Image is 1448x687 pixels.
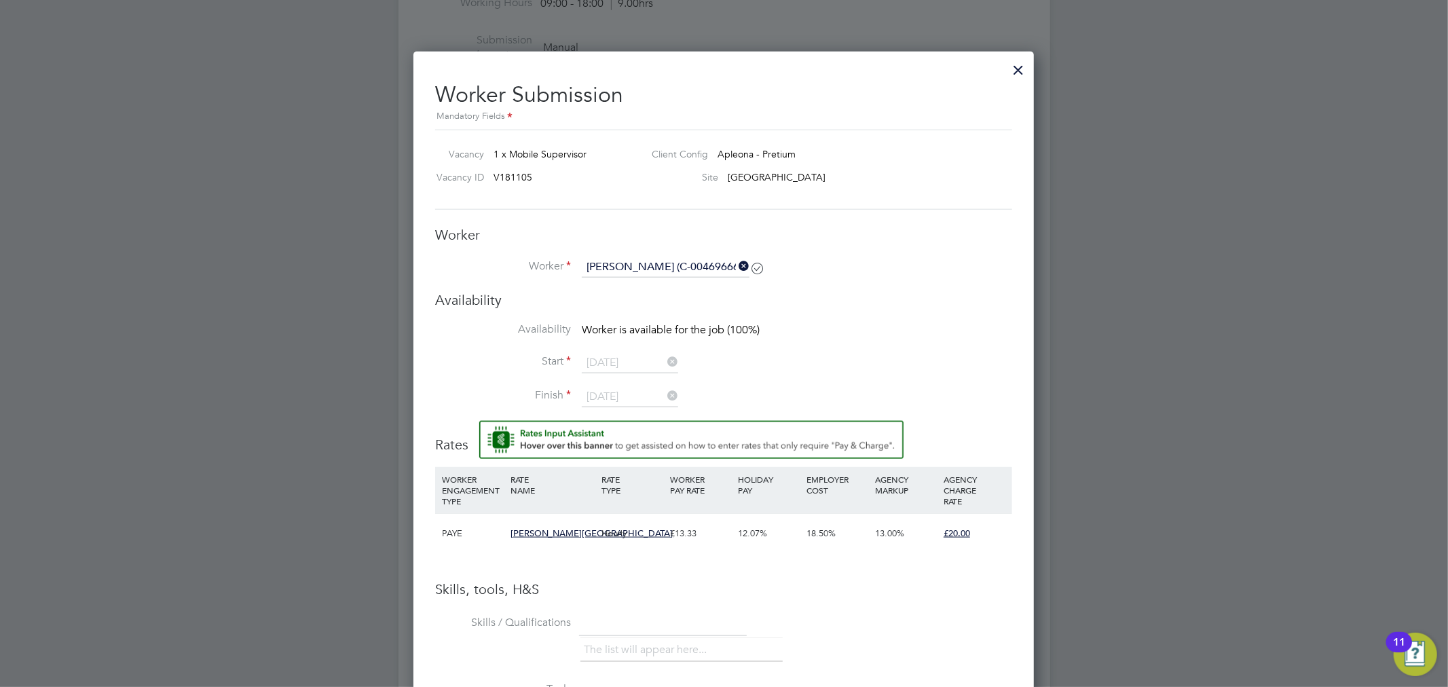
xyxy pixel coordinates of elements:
span: £20.00 [944,527,970,539]
label: Start [435,354,571,369]
div: WORKER PAY RATE [667,467,735,502]
h2: Worker Submission [435,71,1012,124]
span: [GEOGRAPHIC_DATA] [728,171,826,183]
div: RATE NAME [507,467,598,502]
span: 13.00% [875,527,904,539]
h3: Availability [435,291,1012,309]
span: Worker is available for the job (100%) [582,323,760,337]
span: Apleona - Pretium [718,148,796,160]
span: [PERSON_NAME][GEOGRAPHIC_DATA] [510,527,673,539]
label: Vacancy [430,148,484,160]
h3: Worker [435,226,1012,244]
input: Select one [582,387,678,407]
button: Open Resource Center, 11 new notifications [1394,633,1437,676]
label: Site [642,171,719,183]
div: WORKER ENGAGEMENT TYPE [439,467,507,513]
div: AGENCY MARKUP [872,467,940,502]
label: Availability [435,322,571,337]
h3: Rates [435,421,1012,453]
label: Client Config [642,148,709,160]
div: 11 [1393,642,1405,660]
div: AGENCY CHARGE RATE [940,467,1009,513]
label: Finish [435,388,571,403]
div: Hourly [598,514,667,553]
button: Rate Assistant [479,421,904,459]
label: Worker [435,259,571,274]
div: PAYE [439,514,507,553]
span: 18.50% [806,527,836,539]
span: 1 x Mobile Supervisor [494,148,587,160]
label: Skills / Qualifications [435,616,571,630]
h3: Skills, tools, H&S [435,580,1012,598]
div: RATE TYPE [598,467,667,502]
div: Mandatory Fields [435,109,1012,124]
input: Select one [582,353,678,373]
span: V181105 [494,171,532,183]
li: The list will appear here... [584,641,712,659]
div: HOLIDAY PAY [735,467,804,502]
span: 12.07% [739,527,768,539]
input: Search for... [582,257,749,278]
label: Vacancy ID [430,171,484,183]
div: £13.33 [667,514,735,553]
div: EMPLOYER COST [803,467,872,502]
